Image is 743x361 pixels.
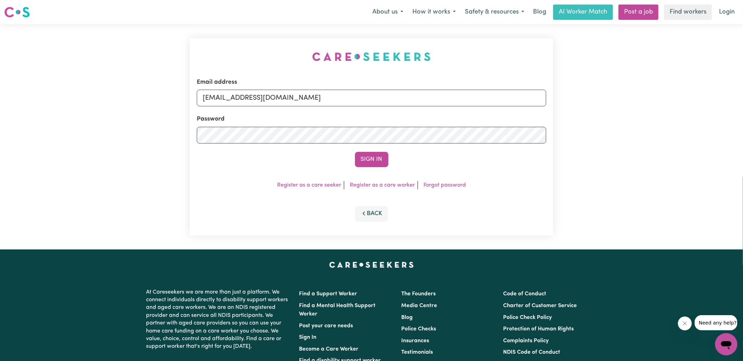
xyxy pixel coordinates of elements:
iframe: Close message [678,317,692,330]
p: At Careseekers we are more than just a platform. We connect individuals directly to disability su... [146,286,291,353]
a: Code of Conduct [503,291,546,297]
iframe: Button to launch messaging window [715,333,737,355]
a: Sign In [299,335,317,340]
img: Careseekers logo [4,6,30,18]
label: Password [197,115,225,124]
a: Media Centre [401,303,437,309]
a: Blog [401,315,413,320]
a: Insurances [401,338,429,344]
a: Find workers [664,5,712,20]
a: Post a job [619,5,659,20]
label: Email address [197,78,237,87]
a: Protection of Human Rights [503,326,574,332]
iframe: Message from company [695,315,737,330]
a: Register as a care seeker [277,182,341,188]
button: Safety & resources [460,5,529,19]
a: Testimonials [401,350,433,355]
a: Careseekers logo [4,4,30,20]
button: Sign In [355,152,388,167]
a: Charter of Customer Service [503,303,577,309]
a: Blog [529,5,550,20]
a: Become a Care Worker [299,346,359,352]
a: Find a Mental Health Support Worker [299,303,376,317]
input: Email address [197,90,546,106]
button: Back [355,206,388,221]
a: Careseekers home page [329,262,414,268]
a: Login [715,5,739,20]
a: NDIS Code of Conduct [503,350,560,355]
a: Register as a care worker [350,182,415,188]
a: Post your care needs [299,323,353,329]
a: Police Checks [401,326,436,332]
a: Forgot password [423,182,466,188]
a: Find a Support Worker [299,291,357,297]
a: Police Check Policy [503,315,552,320]
a: The Founders [401,291,436,297]
button: About us [368,5,408,19]
a: AI Worker Match [553,5,613,20]
a: Complaints Policy [503,338,549,344]
button: How it works [408,5,460,19]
